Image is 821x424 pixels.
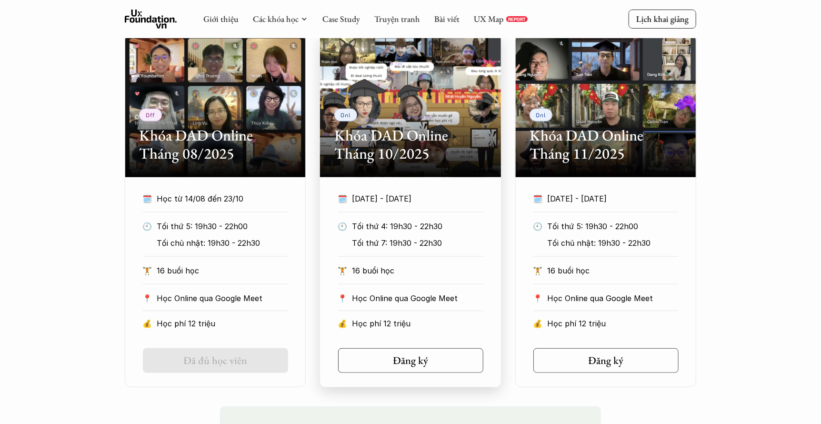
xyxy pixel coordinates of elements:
[338,294,348,303] p: 📍
[374,13,420,24] a: Truyện tranh
[338,219,348,233] p: 🕙
[506,16,528,22] a: REPORT
[508,16,526,22] p: REPORT
[533,219,543,233] p: 🕙
[157,236,288,250] p: Tối chủ nhật: 19h30 - 22h30
[533,263,543,278] p: 🏋️
[203,13,239,24] a: Giới thiệu
[536,111,546,118] p: Onl
[352,291,483,305] p: Học Online qua Google Meet
[533,316,543,331] p: 💰
[352,316,483,331] p: Học phí 12 triệu
[533,192,543,206] p: 🗓️
[548,192,661,206] p: [DATE] - [DATE]
[338,192,348,206] p: 🗓️
[548,236,679,250] p: Tối chủ nhật: 19h30 - 22h30
[530,126,682,163] h2: Khóa DAD Online Tháng 11/2025
[352,263,483,278] p: 16 buổi học
[352,219,483,233] p: Tối thứ 4: 19h30 - 22h30
[322,13,360,24] a: Case Study
[143,263,152,278] p: 🏋️
[629,10,696,28] a: Lịch khai giảng
[184,354,248,367] h5: Đã đủ học viên
[338,348,483,373] a: Đăng ký
[474,13,504,24] a: UX Map
[139,126,291,163] h2: Khóa DAD Online Tháng 08/2025
[548,263,679,278] p: 16 buổi học
[157,219,288,233] p: Tối thứ 5: 19h30 - 22h00
[393,354,429,367] h5: Đăng ký
[338,316,348,331] p: 💰
[157,263,288,278] p: 16 buổi học
[533,348,679,373] a: Đăng ký
[143,192,152,206] p: 🗓️
[352,236,483,250] p: Tối thứ 7: 19h30 - 22h30
[434,13,460,24] a: Bài viết
[143,316,152,331] p: 💰
[143,219,152,233] p: 🕙
[253,13,299,24] a: Các khóa học
[146,111,155,118] p: Off
[589,354,624,367] h5: Đăng ký
[334,126,487,163] h2: Khóa DAD Online Tháng 10/2025
[157,316,288,331] p: Học phí 12 triệu
[533,294,543,303] p: 📍
[157,291,288,305] p: Học Online qua Google Meet
[548,219,679,233] p: Tối thứ 5: 19h30 - 22h00
[143,294,152,303] p: 📍
[157,192,270,206] p: Học từ 14/08 đến 23/10
[338,263,348,278] p: 🏋️
[548,291,679,305] p: Học Online qua Google Meet
[548,316,679,331] p: Học phí 12 triệu
[352,192,466,206] p: [DATE] - [DATE]
[636,13,689,24] p: Lịch khai giảng
[341,111,351,118] p: Onl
